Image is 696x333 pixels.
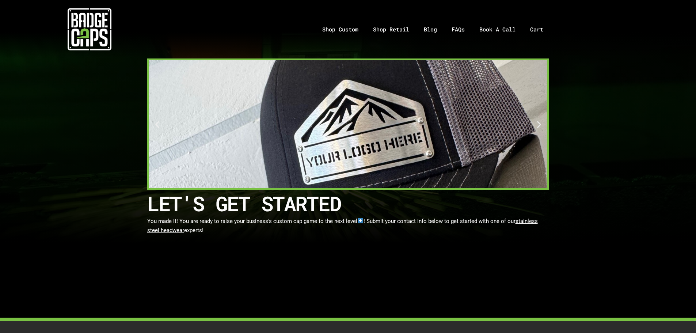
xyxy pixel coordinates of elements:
a: Cart [523,10,560,49]
nav: Menu [179,10,696,49]
div: Previous slide [153,120,162,129]
h2: LET'S GET STARTED [147,190,549,217]
a: Shop Retail [366,10,417,49]
img: ⬆️ [358,218,363,223]
div: Next slide [535,120,544,129]
a: FAQs [444,10,472,49]
a: Shop Custom [315,10,366,49]
a: Book A Call [472,10,523,49]
span: stainless steel headwear [147,218,538,234]
p: You made it! You are ready to raise your business’s custom cap game to the next level ! Submit yo... [147,217,549,235]
a: Blog [417,10,444,49]
img: badgecaps white logo with green acccent [68,7,111,51]
div: Slides [149,60,547,188]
